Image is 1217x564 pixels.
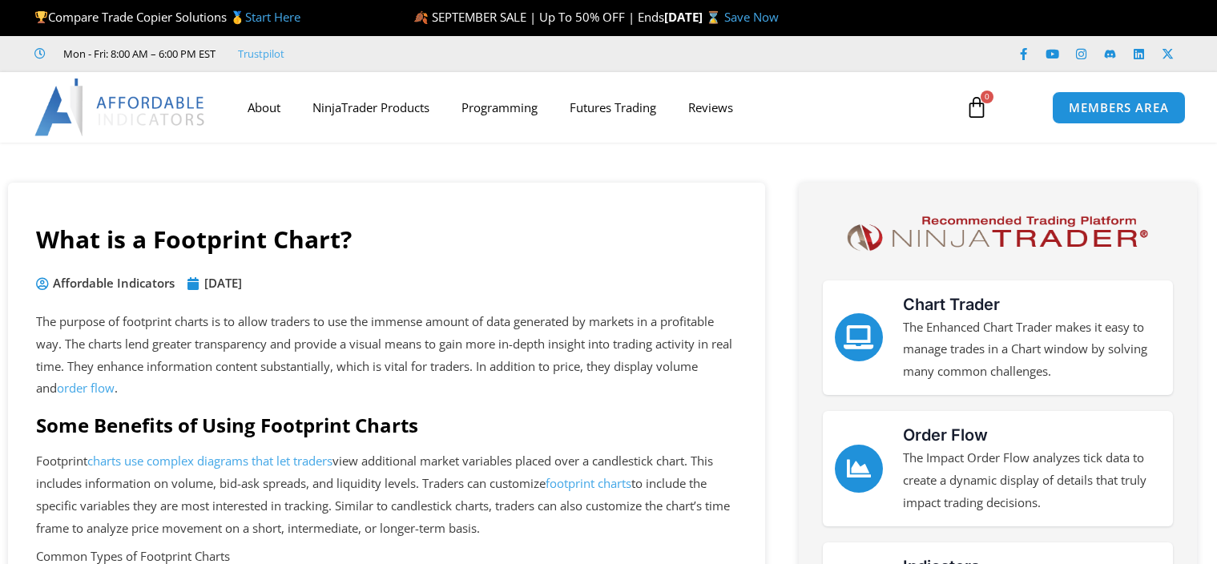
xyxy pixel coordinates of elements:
p: The Enhanced Chart Trader makes it easy to manage trades in a Chart window by solving many common... [903,316,1161,384]
p: Footprint view additional market variables placed over a candlestick chart. This includes informa... [36,450,737,539]
a: order flow [57,380,115,396]
a: Chart Trader [835,313,883,361]
a: Programming [445,89,554,126]
a: Order Flow [903,425,988,445]
span: Mon - Fri: 8:00 AM – 6:00 PM EST [59,44,216,63]
span: Affordable Indicators [49,272,175,295]
a: Reviews [672,89,749,126]
a: Chart Trader [903,295,1000,314]
span: MEMBERS AREA [1069,102,1169,114]
span: 🍂 SEPTEMBER SALE | Up To 50% OFF | Ends [413,9,664,25]
p: The purpose of footprint charts is to allow traders to use the immense amount of data generated b... [36,311,737,400]
a: 0 [941,84,1012,131]
span: Compare Trade Copier Solutions 🥇 [34,9,300,25]
a: charts use complex diagrams that let traders [87,453,332,469]
a: Start Here [245,9,300,25]
a: Trustpilot [238,46,284,61]
strong: [DATE] ⌛ [664,9,724,25]
a: Save Now [724,9,779,25]
img: NinjaTrader Logo | Affordable Indicators – NinjaTrader [840,211,1155,256]
a: NinjaTrader Products [296,89,445,126]
a: Order Flow [835,445,883,493]
time: [DATE] [204,275,242,291]
a: About [232,89,296,126]
img: 🏆 [35,11,47,23]
span: 0 [981,91,993,103]
a: footprint charts [546,475,631,491]
p: The Impact Order Flow analyzes tick data to create a dynamic display of details that truly impact... [903,447,1161,514]
h2: Some Benefits of Using Footprint Charts [36,413,737,437]
a: MEMBERS AREA [1052,91,1186,124]
a: Futures Trading [554,89,672,126]
h1: What is a Footprint Chart? [36,223,737,256]
nav: Menu [232,89,949,126]
img: LogoAI | Affordable Indicators – NinjaTrader [34,79,207,136]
